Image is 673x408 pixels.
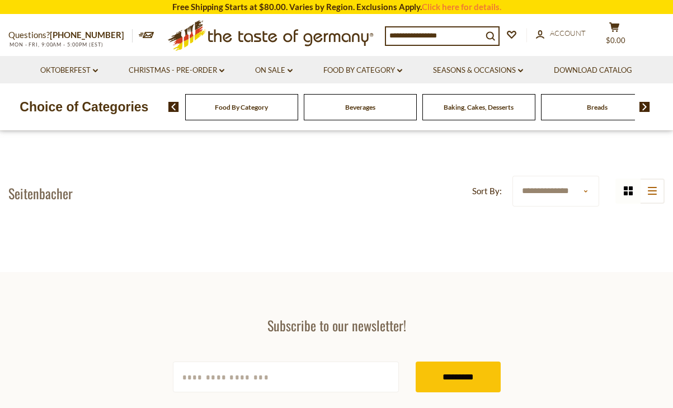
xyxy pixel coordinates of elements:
[606,36,625,45] span: $0.00
[50,30,124,40] a: [PHONE_NUMBER]
[472,184,502,198] label: Sort By:
[554,64,632,77] a: Download Catalog
[215,103,268,111] a: Food By Category
[255,64,293,77] a: On Sale
[536,27,586,40] a: Account
[639,102,650,112] img: next arrow
[345,103,375,111] a: Beverages
[8,41,103,48] span: MON - FRI, 9:00AM - 5:00PM (EST)
[433,64,523,77] a: Seasons & Occasions
[129,64,224,77] a: Christmas - PRE-ORDER
[597,22,631,50] button: $0.00
[323,64,402,77] a: Food By Category
[8,28,133,43] p: Questions?
[168,102,179,112] img: previous arrow
[444,103,514,111] a: Baking, Cakes, Desserts
[422,2,501,12] a: Click here for details.
[8,185,73,201] h1: Seitenbacher
[587,103,608,111] a: Breads
[40,64,98,77] a: Oktoberfest
[173,317,501,334] h3: Subscribe to our newsletter!
[550,29,586,37] span: Account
